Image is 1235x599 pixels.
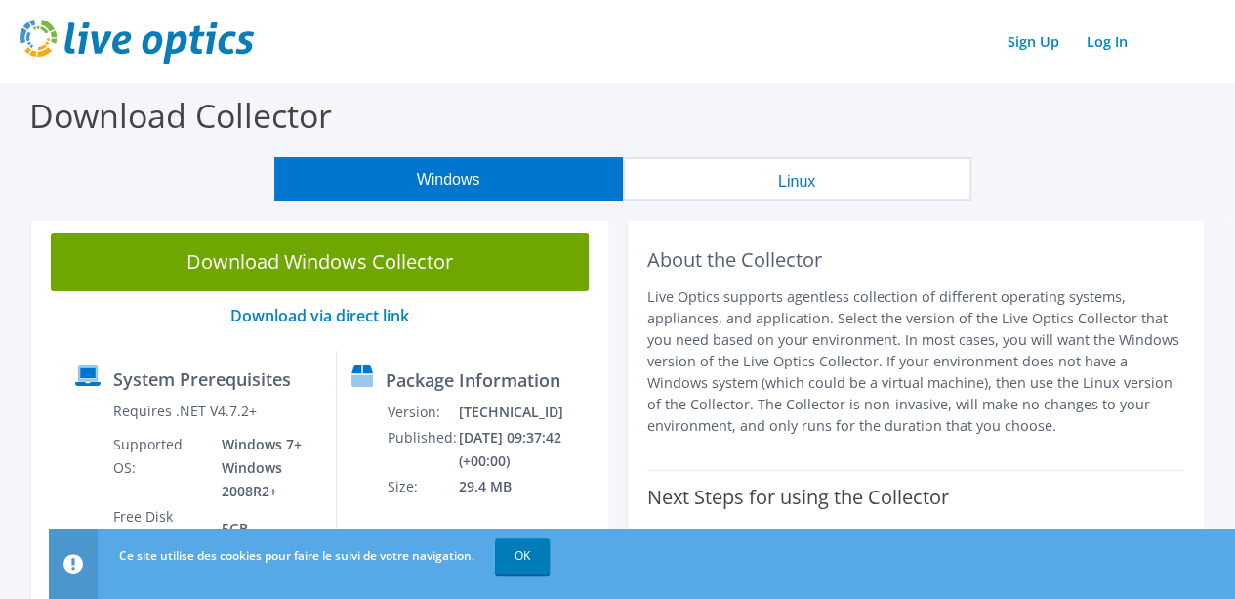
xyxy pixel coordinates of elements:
span: Ce site utilise des cookies pour faire le suivi de votre navigation. [119,547,474,564]
a: Download via direct link [230,305,409,326]
td: [DATE] 09:37:42 (+00:00) [458,425,599,474]
a: Download Windows Collector [51,233,589,291]
td: Published: [387,425,458,474]
td: Free Disk Space: [112,504,207,553]
label: Next Steps for using the Collector [647,486,949,509]
td: 29.4 MB [458,474,599,499]
label: System Prerequisites [113,369,291,389]
td: Supported OS: [112,432,207,504]
a: Sign Up [998,27,1069,56]
label: Package Information [386,370,560,390]
button: Windows [274,157,623,201]
td: Windows 7+ Windows 2008R2+ [207,432,320,504]
td: 5GB [207,504,320,553]
td: Size: [387,474,458,499]
p: Live Optics supports agentless collection of different operating systems, appliances, and applica... [647,286,1185,437]
label: Requires .NET V4.7.2+ [113,402,257,421]
h2: About the Collector [647,248,1185,272]
button: Linux [623,157,971,201]
a: OK [495,538,550,574]
img: live_optics_svg.svg [20,20,254,64]
a: Log In [1077,27,1137,56]
label: Download Collector [29,93,332,138]
td: [TECHNICAL_ID] [458,400,599,425]
td: Version: [387,400,458,425]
